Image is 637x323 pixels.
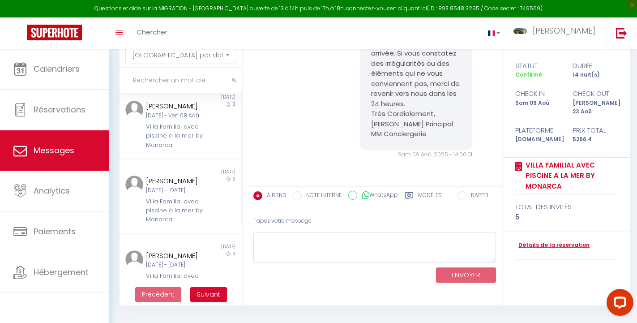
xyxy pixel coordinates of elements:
[180,94,241,101] div: [DATE]
[513,28,527,34] img: ...
[599,285,637,323] iframe: LiveChat chat widget
[34,145,74,156] span: Messages
[232,176,235,182] span: 9
[34,226,76,237] span: Paiements
[515,202,617,212] div: total des invités
[509,125,566,136] div: Plateforme
[146,197,205,224] div: Villa Familial avec piscine a la mer by Monarca
[146,271,205,299] div: Villa Familial avec piscine a la mer by Monarca
[34,185,70,196] span: Analytics
[390,4,427,12] a: en cliquant ici
[180,243,241,250] div: [DATE]
[522,160,617,192] a: Villa Familial avec piscine a la mer by Monarca
[515,71,542,78] span: Confirmé
[232,101,235,108] span: 9
[125,176,143,194] img: ...
[507,17,607,49] a: ... [PERSON_NAME]
[190,287,227,302] button: Next
[120,68,242,93] input: Rechercher un mot clé
[146,261,205,269] div: [DATE] - [DATE]
[125,101,143,119] img: ...
[146,186,205,195] div: [DATE] - [DATE]
[360,151,472,159] div: Sam 09 Aoû. 2025 - 14:00:01
[515,212,617,223] div: 5
[180,168,241,176] div: [DATE]
[146,112,205,120] div: [DATE] - Ven 08 Aoû
[146,101,205,112] div: [PERSON_NAME]
[34,63,80,74] span: Calendriers
[142,290,175,299] span: Précédent
[137,27,167,37] span: Chercher
[34,104,86,115] span: Réservations
[418,191,442,202] label: Modèles
[509,99,566,116] div: Sam 09 Aoû
[533,25,595,36] span: [PERSON_NAME]
[125,250,143,268] img: ...
[262,191,286,201] label: AIRBNB
[566,135,623,144] div: 5266.4
[130,17,174,49] a: Chercher
[566,60,623,71] div: durée
[509,88,566,99] div: check in
[515,241,590,250] a: Détails de la réservation
[357,191,398,201] label: WhatsApp
[146,250,205,261] div: [PERSON_NAME]
[146,176,205,186] div: [PERSON_NAME]
[509,60,566,71] div: statut
[566,99,623,116] div: [PERSON_NAME] 23 Aoû
[34,267,89,278] span: Hébergement
[466,191,489,201] label: RAPPEL
[135,287,181,302] button: Previous
[566,71,623,79] div: 14 nuit(s)
[566,88,623,99] div: check out
[616,27,627,39] img: logout
[436,267,496,283] button: ENVOYER
[197,290,220,299] span: Suivant
[253,210,496,232] div: Tapez votre message
[146,122,205,150] div: Villa Familial avec piscine a la mer by Monarca
[27,25,82,40] img: Super Booking
[509,135,566,144] div: [DOMAIN_NAME]
[232,250,235,257] span: 9
[302,191,342,201] label: NOTE INTERNE
[566,125,623,136] div: Prix total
